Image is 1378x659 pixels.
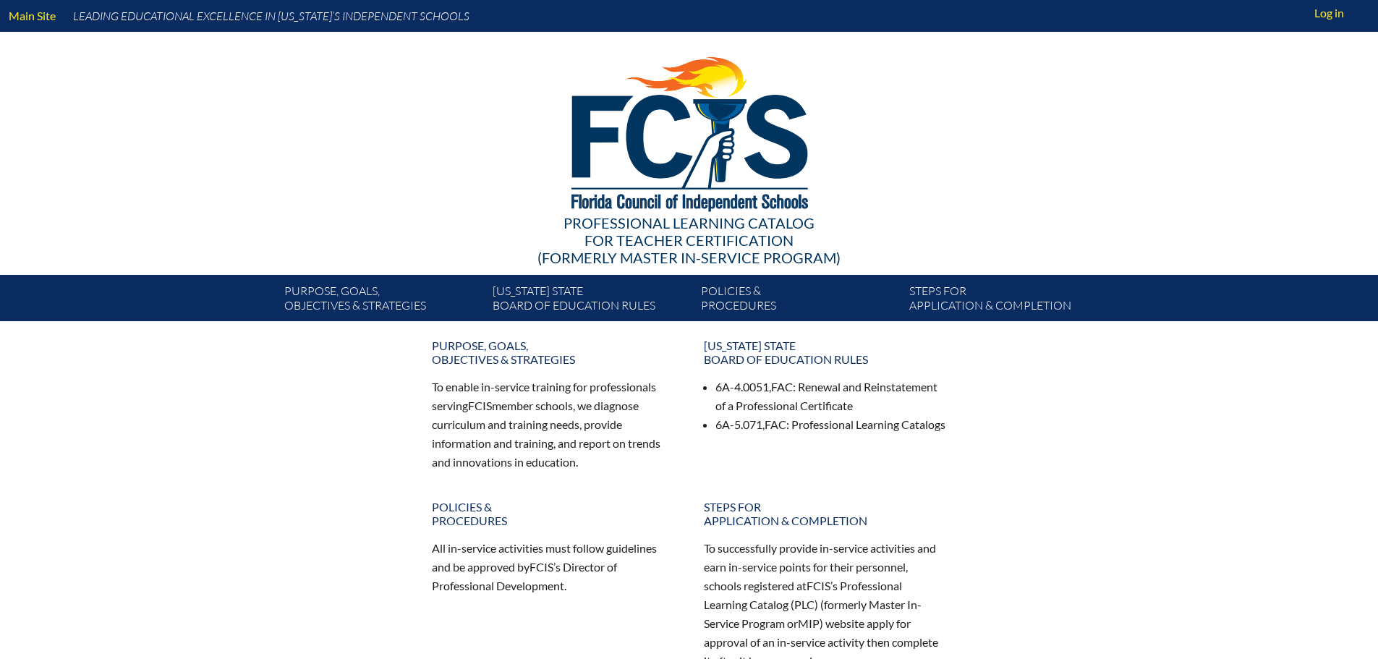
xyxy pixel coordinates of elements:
[695,333,956,372] a: [US_STATE] StateBoard of Education rules
[798,616,820,630] span: MIP
[468,399,492,412] span: FCIS
[695,494,956,533] a: Steps forapplication & completion
[1314,4,1344,22] span: Log in
[540,32,838,229] img: FCISlogo221.eps
[794,598,815,611] span: PLC
[423,494,684,533] a: Policies &Procedures
[273,214,1106,266] div: Professional Learning Catalog (formerly Master In-service Program)
[903,281,1112,321] a: Steps forapplication & completion
[487,281,695,321] a: [US_STATE] StateBoard of Education rules
[715,415,947,434] li: 6A-5.071, : Professional Learning Catalogs
[432,539,675,595] p: All in-service activities must follow guidelines and be approved by ’s Director of Professional D...
[584,231,794,249] span: for Teacher Certification
[423,333,684,372] a: Purpose, goals,objectives & strategies
[807,579,830,592] span: FCIS
[695,281,903,321] a: Policies &Procedures
[715,378,947,415] li: 6A-4.0051, : Renewal and Reinstatement of a Professional Certificate
[3,6,61,25] a: Main Site
[529,560,553,574] span: FCIS
[432,378,675,471] p: To enable in-service training for professionals serving member schools, we diagnose curriculum an...
[771,380,793,394] span: FAC
[765,417,786,431] span: FAC
[278,281,487,321] a: Purpose, goals,objectives & strategies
